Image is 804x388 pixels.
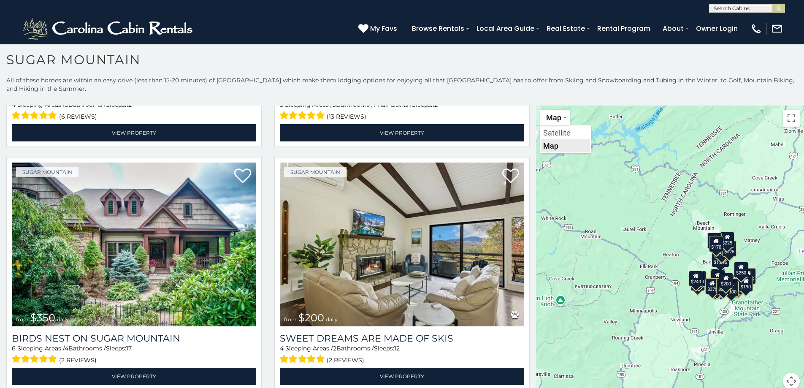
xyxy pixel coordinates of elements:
[280,163,524,326] img: Sweet Dreams Are Made Of Skis
[280,344,524,366] div: Sleeping Areas / Bathrooms / Sleeps:
[12,345,16,352] span: 6
[65,345,68,352] span: 4
[541,126,590,139] li: Show satellite imagery
[12,101,16,109] span: 4
[12,333,256,344] a: Birds Nest On Sugar Mountain
[12,163,256,326] a: Birds Nest On Sugar Mountain from $350 daily
[432,101,438,109] span: 12
[370,23,397,34] span: My Favs
[280,368,524,385] a: View Property
[12,163,256,326] img: Birds Nest On Sugar Mountain
[327,355,364,366] span: (2 reviews)
[280,124,524,141] a: View Property
[540,110,570,125] button: Change map style
[333,101,336,109] span: 3
[12,100,256,122] div: Sleeping Areas / Bathrooms / Sleeps:
[12,344,256,366] div: Sleeping Areas / Bathrooms / Sleeps:
[716,278,731,294] div: $350
[712,251,729,267] div: $1,095
[546,113,561,122] span: Map
[284,167,347,177] a: Sugar Mountain
[234,168,251,185] a: Add to favorites
[280,333,524,344] a: Sweet Dreams Are Made Of Skis
[715,242,729,258] div: $350
[710,269,725,285] div: $190
[593,21,655,36] a: Rental Program
[734,261,748,277] div: $250
[709,279,723,295] div: $155
[750,23,762,35] img: phone-regular-white.png
[709,236,723,252] div: $170
[658,21,688,36] a: About
[708,233,722,249] div: $240
[126,101,132,109] span: 12
[358,23,399,34] a: My Favs
[333,345,336,352] span: 2
[540,125,591,153] ul: Change map style
[691,274,705,290] div: $355
[728,278,743,294] div: $195
[21,16,196,41] img: White-1-2.png
[16,316,29,323] span: from
[719,273,734,289] div: $200
[783,110,800,127] button: Toggle fullscreen view
[280,163,524,326] a: Sweet Dreams Are Made Of Skis from $200 daily
[280,100,524,122] div: Sleeping Areas / Bathrooms / Sleeps:
[722,241,736,257] div: $125
[374,101,412,109] span: 1 Half Baths /
[16,167,79,177] a: Sugar Mountain
[59,111,97,122] span: (6 reviews)
[280,101,283,109] span: 5
[408,21,468,36] a: Browse Rentals
[705,278,720,294] div: $375
[284,316,297,323] span: from
[720,232,735,248] div: $225
[126,345,132,352] span: 17
[542,21,589,36] a: Real Estate
[739,275,753,291] div: $190
[12,368,256,385] a: View Property
[57,316,69,323] span: daily
[30,312,55,324] span: $350
[280,345,284,352] span: 4
[689,270,703,286] div: $240
[59,355,97,366] span: (2 reviews)
[326,316,338,323] span: daily
[710,279,724,295] div: $175
[541,139,590,152] li: Show street map
[65,101,68,109] span: 3
[711,269,725,285] div: $300
[327,111,366,122] span: (13 reviews)
[298,312,324,324] span: $200
[692,21,742,36] a: Owner Login
[394,345,400,352] span: 12
[742,268,756,284] div: $155
[472,21,539,36] a: Local Area Guide
[771,23,783,35] img: mail-regular-white.png
[12,124,256,141] a: View Property
[714,279,728,296] div: $350
[724,281,739,297] div: $500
